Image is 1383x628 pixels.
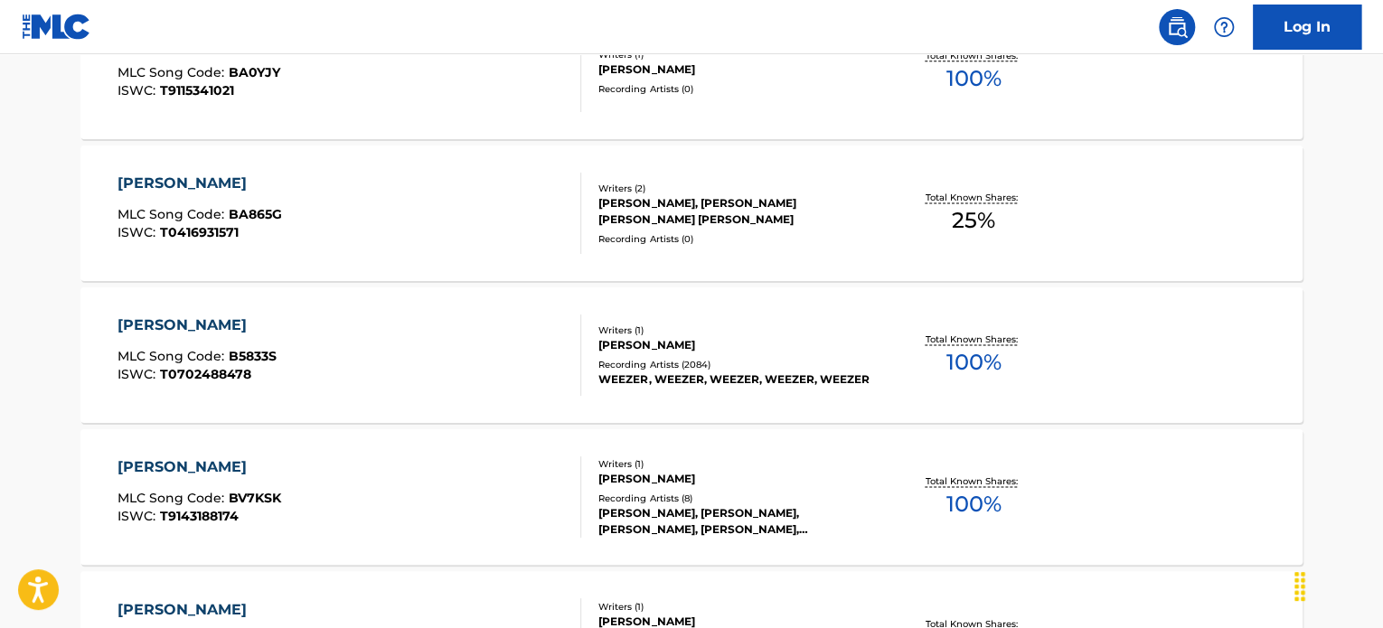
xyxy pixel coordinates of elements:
[118,348,229,364] span: MLC Song Code :
[598,371,871,388] div: WEEZER, WEEZER, WEEZER, WEEZER, WEEZER
[1213,16,1235,38] img: help
[598,82,871,96] div: Recording Artists ( 0 )
[160,366,251,382] span: T0702488478
[598,195,871,228] div: [PERSON_NAME], [PERSON_NAME] [PERSON_NAME] [PERSON_NAME]
[80,429,1303,565] a: [PERSON_NAME]MLC Song Code:BV7KSKISWC:T9143188174Writers (1)[PERSON_NAME]Recording Artists (8)[PE...
[1159,9,1195,45] a: Public Search
[160,508,239,524] span: T9143188174
[1293,541,1383,628] iframe: Chat Widget
[598,358,871,371] div: Recording Artists ( 2084 )
[229,348,277,364] span: B5833S
[229,490,281,506] span: BV7KSK
[118,82,160,98] span: ISWC :
[952,204,995,237] span: 25 %
[598,337,871,353] div: [PERSON_NAME]
[925,49,1021,62] p: Total Known Shares:
[598,492,871,505] div: Recording Artists ( 8 )
[118,206,229,222] span: MLC Song Code :
[598,182,871,195] div: Writers ( 2 )
[118,224,160,240] span: ISWC :
[160,82,234,98] span: T9115341021
[80,4,1303,139] a: [PERSON_NAME]MLC Song Code:BA0YJYISWC:T9115341021Writers (1)[PERSON_NAME]Recording Artists (0)Tot...
[1166,16,1188,38] img: search
[22,14,91,40] img: MLC Logo
[80,145,1303,281] a: [PERSON_NAME]MLC Song Code:BA865GISWC:T0416931571Writers (2)[PERSON_NAME], [PERSON_NAME] [PERSON_...
[946,488,1001,520] span: 100 %
[229,64,280,80] span: BA0YJY
[598,471,871,487] div: [PERSON_NAME]
[925,474,1021,488] p: Total Known Shares:
[598,61,871,78] div: [PERSON_NAME]
[946,346,1001,379] span: 100 %
[946,62,1001,95] span: 100 %
[118,366,160,382] span: ISWC :
[598,232,871,246] div: Recording Artists ( 0 )
[598,505,871,538] div: [PERSON_NAME], [PERSON_NAME], [PERSON_NAME], [PERSON_NAME], [PERSON_NAME]
[598,48,871,61] div: Writers ( 1 )
[118,490,229,506] span: MLC Song Code :
[598,599,871,613] div: Writers ( 1 )
[1285,559,1314,614] div: Drag
[1206,9,1242,45] div: Help
[229,206,282,222] span: BA865G
[118,598,280,620] div: [PERSON_NAME]
[118,456,281,478] div: [PERSON_NAME]
[118,173,282,194] div: [PERSON_NAME]
[1253,5,1361,50] a: Log In
[925,333,1021,346] p: Total Known Shares:
[118,508,160,524] span: ISWC :
[118,314,277,336] div: [PERSON_NAME]
[118,64,229,80] span: MLC Song Code :
[925,191,1021,204] p: Total Known Shares:
[598,323,871,337] div: Writers ( 1 )
[80,287,1303,423] a: [PERSON_NAME]MLC Song Code:B5833SISWC:T0702488478Writers (1)[PERSON_NAME]Recording Artists (2084)...
[598,457,871,471] div: Writers ( 1 )
[160,224,239,240] span: T0416931571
